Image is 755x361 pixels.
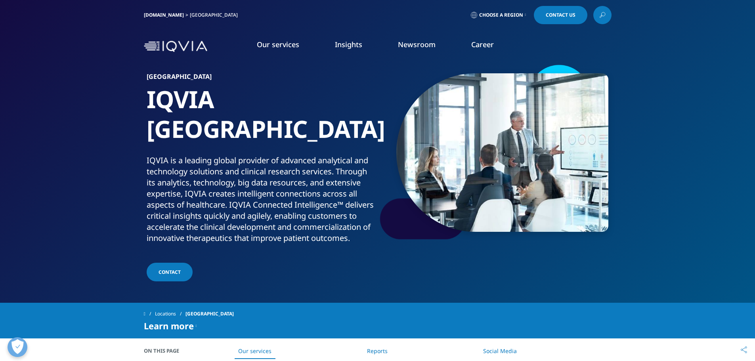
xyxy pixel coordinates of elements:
[147,84,375,155] h1: IQVIA [GEOGRAPHIC_DATA]
[147,263,193,281] a: CONTACT
[546,13,575,17] span: Contact Us
[159,269,181,275] font: CONTACT
[190,12,241,18] div: [GEOGRAPHIC_DATA]
[471,40,494,49] a: Career
[335,40,362,49] a: Insights
[398,40,436,49] a: Newsroom
[185,310,234,317] font: [GEOGRAPHIC_DATA]
[8,337,27,357] button: Open Preferences
[396,73,608,232] img: 358_leading-a-meeting-with-the-team.jpg
[210,28,612,65] nav: Primary
[534,6,587,24] a: Contact Us
[144,347,187,355] span: On This Page
[147,155,374,243] font: IQVIA is a leading global provider of advanced analytical and technology solutions and clinical r...
[238,347,271,355] a: Our services
[144,11,184,18] a: [DOMAIN_NAME]
[479,12,523,18] span: Choose a Region
[483,347,517,355] a: Social Media
[367,347,388,355] a: Reports
[155,307,185,321] a: Locations
[147,72,212,81] font: [GEOGRAPHIC_DATA]
[144,320,194,332] font: Learn more
[257,40,299,49] a: Our services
